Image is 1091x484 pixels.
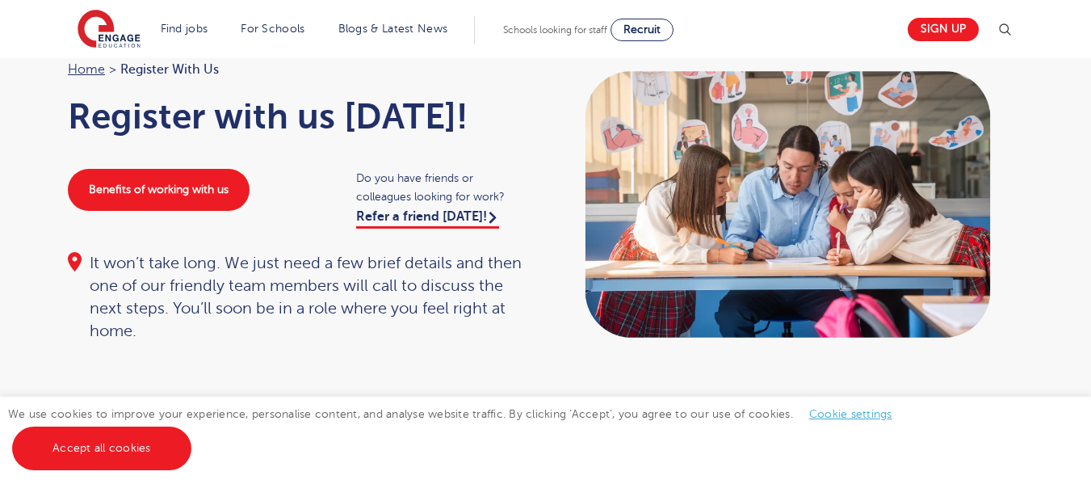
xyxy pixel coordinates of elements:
[356,209,499,229] a: Refer a friend [DATE]!
[78,10,141,50] img: Engage Education
[908,18,979,41] a: Sign up
[12,427,191,470] a: Accept all cookies
[68,62,105,77] a: Home
[161,23,208,35] a: Find jobs
[68,169,250,211] a: Benefits of working with us
[241,23,304,35] a: For Schools
[611,19,673,41] a: Recruit
[120,59,219,80] span: Register with us
[338,23,448,35] a: Blogs & Latest News
[68,96,530,137] h1: Register with us [DATE]!
[503,24,607,36] span: Schools looking for staff
[356,169,530,206] span: Do you have friends or colleagues looking for work?
[809,408,892,420] a: Cookie settings
[109,62,116,77] span: >
[8,408,908,454] span: We use cookies to improve your experience, personalise content, and analyse website traffic. By c...
[68,252,530,343] div: It won’t take long. We just need a few brief details and then one of our friendly team members wi...
[68,59,530,80] nav: breadcrumb
[623,23,661,36] span: Recruit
